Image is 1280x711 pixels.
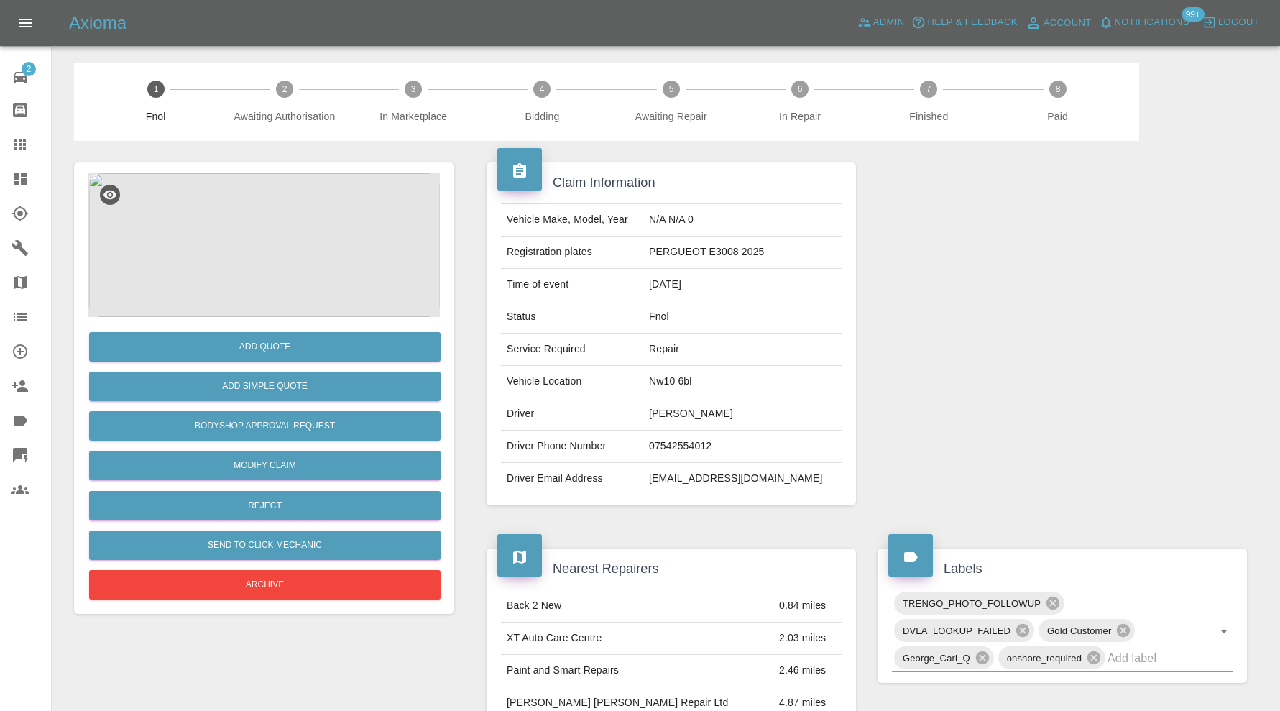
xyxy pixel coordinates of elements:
[999,109,1116,124] span: Paid
[873,14,905,31] span: Admin
[926,84,931,94] text: 7
[22,62,36,76] span: 2
[870,109,987,124] span: Finished
[497,559,845,579] h4: Nearest Repairers
[668,84,673,94] text: 5
[501,366,643,398] td: Vehicle Location
[89,491,441,520] button: Reject
[1039,619,1135,642] div: Gold Customer
[1182,7,1205,22] span: 99+
[927,14,1017,31] span: Help & Feedback
[643,398,842,431] td: [PERSON_NAME]
[501,431,643,463] td: Driver Phone Number
[1108,647,1192,669] input: Add label
[501,301,643,334] td: Status
[798,84,803,94] text: 6
[540,84,545,94] text: 4
[643,431,842,463] td: 07542554012
[888,559,1236,579] h4: Labels
[741,109,858,124] span: In Repair
[97,109,214,124] span: Fnol
[501,463,643,495] td: Driver Email Address
[501,204,643,237] td: Vehicle Make, Model, Year
[894,595,1049,612] span: TRENGO_PHOTO_FOLLOWUP
[854,12,908,34] a: Admin
[643,237,842,269] td: PERGUEOT E3008 2025
[1044,15,1092,32] span: Account
[1199,12,1263,34] button: Logout
[643,334,842,366] td: Repair
[998,650,1090,666] span: onshore_required
[643,366,842,398] td: Nw10 6bl
[501,237,643,269] td: Registration plates
[643,301,842,334] td: Fnol
[153,84,158,94] text: 1
[89,332,441,362] button: Add Quote
[773,623,842,655] td: 2.03 miles
[484,109,601,124] span: Bidding
[894,623,1019,639] span: DVLA_LOOKUP_FAILED
[908,12,1021,34] button: Help & Feedback
[89,372,441,401] button: Add Simple Quote
[1021,12,1095,35] a: Account
[1115,14,1189,31] span: Notifications
[643,463,842,495] td: [EMAIL_ADDRESS][DOMAIN_NAME]
[501,623,773,655] td: XT Auto Care Centre
[643,204,842,237] td: N/A N/A 0
[1214,621,1234,641] button: Open
[69,12,126,35] h5: Axioma
[1095,12,1193,34] button: Notifications
[89,570,441,600] button: Archive
[1055,84,1060,94] text: 8
[894,619,1034,642] div: DVLA_LOOKUP_FAILED
[612,109,729,124] span: Awaiting Repair
[894,646,994,669] div: George_Carl_Q
[501,590,773,623] td: Back 2 New
[643,269,842,301] td: [DATE]
[501,269,643,301] td: Time of event
[1218,14,1259,31] span: Logout
[501,334,643,366] td: Service Required
[89,451,441,480] a: Modify Claim
[501,655,773,687] td: Paint and Smart Repairs
[88,173,440,317] img: aa401a4e-35bd-4726-8da0-e90f5b7ad21a
[9,6,43,40] button: Open drawer
[355,109,472,124] span: In Marketplace
[497,173,845,193] h4: Claim Information
[1039,623,1120,639] span: Gold Customer
[282,84,287,94] text: 2
[894,650,979,666] span: George_Carl_Q
[773,655,842,687] td: 2.46 miles
[501,398,643,431] td: Driver
[89,531,441,560] button: Send to Click Mechanic
[998,646,1105,669] div: onshore_required
[411,84,416,94] text: 3
[894,592,1064,615] div: TRENGO_PHOTO_FOLLOWUP
[226,109,343,124] span: Awaiting Authorisation
[773,590,842,623] td: 0.84 miles
[89,411,441,441] button: Bodyshop Approval Request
